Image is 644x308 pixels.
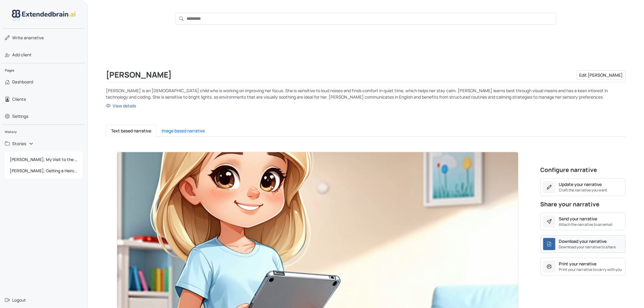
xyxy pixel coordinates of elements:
[12,52,32,58] span: Add client
[541,213,626,230] button: Send your narrativeAttach the narrative to an email
[12,35,26,40] span: Write a
[559,187,607,193] small: Craft the narrative you want
[106,87,626,100] p: [PERSON_NAME] is an [DEMOGRAPHIC_DATA] child who is working on improving her focus. She is sensit...
[106,103,626,109] a: View details
[541,201,626,210] h4: Share your narrative
[156,125,210,137] button: Image based narrative
[559,215,597,222] div: Send your narrative
[559,238,607,244] div: Download your narrative
[559,261,597,267] div: Print your narrative
[577,70,626,80] a: Edit [PERSON_NAME]
[12,297,26,303] span: Logout
[12,79,33,85] span: Dashboard
[12,141,26,147] span: Stories
[559,267,622,272] small: Print your narrative to carry with you
[559,181,602,187] div: Update your narrative
[5,154,82,165] a: [PERSON_NAME], My Visit to the Doctor for a Vaccination
[541,235,626,253] button: Download your narrativeDownload your narrative to share
[541,166,626,176] h4: Configure narrative
[541,258,626,275] button: Print your narrativePrint your narrative to carry with you
[559,222,613,227] small: Attach the narrative to an email
[106,70,626,80] div: [PERSON_NAME]
[12,10,76,21] img: logo
[106,125,156,137] button: Text based narrative
[12,113,28,119] span: Settings
[12,35,44,41] span: narrative
[5,165,82,176] a: [PERSON_NAME], Getting a Haircut at [PERSON_NAME]
[12,96,26,102] span: Clients
[7,154,80,165] span: [PERSON_NAME], My Visit to the Doctor for a Vaccination
[541,178,626,196] button: Update your narrativeCraft the narrative you want
[559,244,616,250] small: Download your narrative to share
[7,165,80,176] span: [PERSON_NAME], Getting a Haircut at [PERSON_NAME]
